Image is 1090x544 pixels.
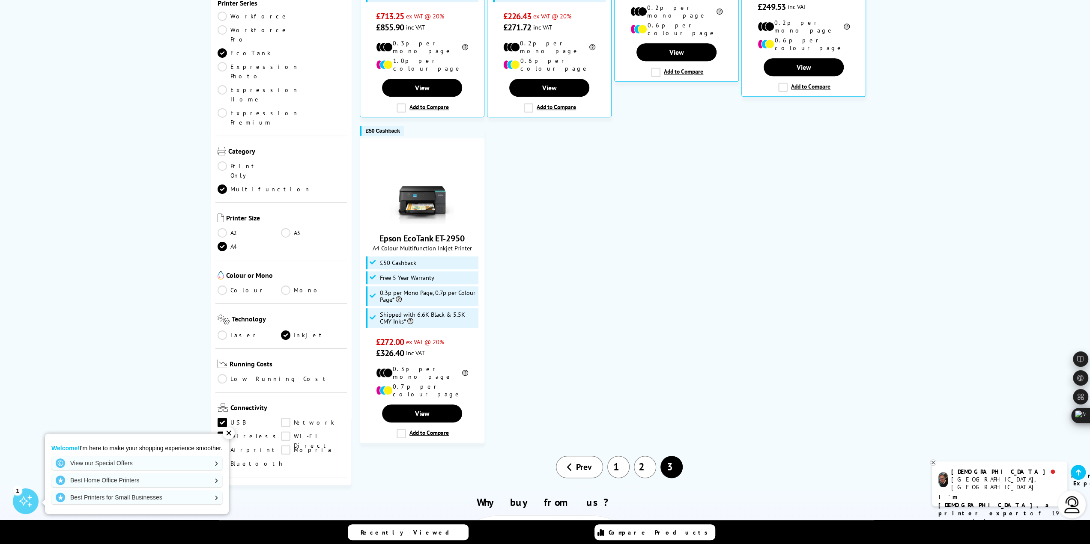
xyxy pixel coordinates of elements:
a: View [382,404,462,422]
p: of 19 years! Leave me a message and I'll respond ASAP [938,493,1061,542]
h2: Why buy from us? [235,496,855,509]
span: ex VAT @ 20% [406,338,444,346]
span: inc VAT [406,349,425,357]
li: 0.6p per colour page [503,57,595,72]
span: Compare Products [609,529,712,536]
a: View [764,58,843,76]
a: EcoTank [218,48,281,58]
li: 0.7p per colour page [376,383,468,398]
span: Running Costs [230,360,345,370]
span: £326.40 [376,348,404,359]
a: Workforce [218,12,289,21]
img: user-headset-light.svg [1063,496,1081,513]
span: A4 Colour Multifunction Inkjet Printer [364,244,480,252]
a: Mopria [281,445,345,455]
b: I'm [DEMOGRAPHIC_DATA], a printer expert [938,493,1051,517]
label: Add to Compare [651,68,703,77]
img: Running Costs [218,360,228,369]
a: Laser [218,330,281,340]
a: Recently Viewed [348,524,469,540]
span: Shipped with 6.6K Black & 5.5K CMY Inks* [380,311,477,325]
div: ✕ [223,427,235,439]
span: £271.72 [503,22,531,33]
a: View our Special Offers [51,456,222,470]
a: View [382,79,462,97]
li: 0.2p per mono page [503,39,595,55]
span: Category [228,147,345,157]
span: inc VAT [788,3,806,11]
label: Add to Compare [397,429,449,438]
a: Workforce Pro [218,25,289,44]
img: Epson EcoTank ET-2950 [390,160,454,224]
a: Epson EcoTank ET-2950 [379,233,465,244]
img: chris-livechat.png [938,472,948,487]
a: Bluetooth [218,459,284,468]
a: Network [281,418,345,427]
a: Expression Photo [218,62,299,81]
div: [DEMOGRAPHIC_DATA] [951,468,1060,476]
a: Airprint [218,445,281,455]
img: Technology [218,315,230,324]
li: 0.3p per mono page [376,365,468,381]
a: Expression Home [218,85,299,104]
span: £713.25 [376,11,404,22]
span: 0.3p per Mono Page, 0.7p per Colour Page* [380,289,477,303]
a: USB [218,418,281,427]
a: A3 [281,228,345,238]
a: Colour [218,285,281,295]
a: Best Home Office Printers [51,473,222,487]
img: Connectivity [218,403,228,412]
strong: Welcome! [51,445,80,452]
button: £50 Cashback [360,126,404,136]
a: Print Only [218,161,281,180]
a: Best Printers for Small Businesses [51,490,222,504]
div: 1 [13,485,22,495]
span: £50 Cashback [366,128,400,134]
span: £272.00 [376,336,404,348]
a: View [636,43,716,61]
span: ex VAT @ 20% [533,12,571,20]
span: Recently Viewed [361,529,458,536]
li: 0.3p per mono page [376,39,468,55]
span: £50 Cashback [380,259,416,266]
a: Low Running Cost [218,374,345,383]
span: £226.43 [503,11,531,22]
p: I'm here to make your shopping experience smoother. [51,444,222,452]
a: A2 [218,228,281,238]
span: inc VAT [406,23,425,31]
img: Category [218,147,226,155]
span: Colour or Mono [226,271,345,281]
li: 1.0p per colour page [376,57,468,72]
li: 0.2p per mono page [630,4,723,19]
img: Colour or Mono [218,271,224,279]
span: Free 5 Year Warranty [380,274,434,281]
a: Compare Products [594,524,715,540]
a: Prev [556,456,603,478]
li: 0.6p per colour page [630,21,723,37]
a: Multifunction [218,184,311,194]
a: View [509,79,589,97]
span: £249.53 [758,1,785,12]
a: 1 [607,456,630,478]
a: Inkjet [281,330,345,340]
span: Printer Size [226,214,345,224]
li: 0.6p per colour page [758,36,850,52]
a: A4 [218,242,281,251]
span: ex VAT @ 20% [406,12,444,20]
label: Add to Compare [397,103,449,113]
span: £855.90 [376,22,404,33]
a: Wi-Fi Direct [281,431,345,441]
span: Connectivity [230,403,345,413]
li: 0.2p per mono page [758,19,850,34]
div: [GEOGRAPHIC_DATA], [GEOGRAPHIC_DATA] [951,476,1060,491]
a: Mono [281,285,345,295]
span: inc VAT [533,23,552,31]
label: Add to Compare [524,103,576,113]
a: Expression Premium [218,108,299,127]
span: Prev [576,461,592,473]
a: 2 [634,456,656,478]
a: Wireless [218,431,281,441]
a: Epson EcoTank ET-2950 [390,217,454,226]
img: Printer Size [218,214,224,222]
label: Add to Compare [778,83,830,92]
